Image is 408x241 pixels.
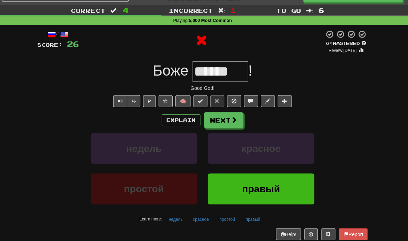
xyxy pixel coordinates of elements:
[115,96,129,108] button: Play sentence audio (ctl+space)
[329,50,357,55] small: Review: [DATE]
[325,42,368,48] div: Mastered
[249,64,254,80] span: !
[212,96,226,108] button: Reset to 0% Mastered (alt+r)
[262,96,276,108] button: Edit sentence (alt+d)
[245,96,259,108] button: Discuss sentence (alt+u)
[154,64,190,80] span: Боже
[219,9,227,15] span: :
[171,9,214,16] span: Incorrect
[228,96,242,108] button: Ignore sentence (alt+i)
[232,8,237,16] span: 1
[339,228,368,240] button: Report
[279,96,293,108] button: Add to collection (alt+a)
[305,228,318,240] button: Round history (alt+y)
[145,96,157,108] button: P
[195,96,209,108] button: Set this sentence to 100% Mastered (alt+m)
[164,115,202,127] button: Explain
[191,215,214,225] button: красное
[243,144,282,155] span: красное
[40,32,81,40] div: /
[129,96,142,108] button: ½
[326,42,333,48] span: 0 %
[142,217,164,222] small: Learn more:
[112,9,120,15] span: :
[167,215,188,225] button: недель
[73,9,107,16] span: Correct
[40,86,368,93] div: Good God!
[243,184,281,195] span: правый
[125,8,131,16] span: 4
[190,20,233,25] strong: 5,000 Most Common
[177,96,192,108] button: 🧠
[243,215,265,225] button: правый
[307,9,314,15] span: :
[93,134,199,164] button: недель
[69,41,81,50] span: 26
[93,174,199,204] button: простой
[209,174,315,204] button: правый
[128,144,164,155] span: недель
[160,96,174,108] button: Favorite sentence (alt+f)
[319,8,325,16] span: 6
[209,134,315,164] button: красное
[277,9,302,16] span: To go
[277,228,302,240] button: Help!
[217,215,240,225] button: простой
[40,44,65,49] span: Score:
[126,184,166,195] span: простой
[205,113,244,129] button: Next
[114,96,142,108] div: Text-to-speech controls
